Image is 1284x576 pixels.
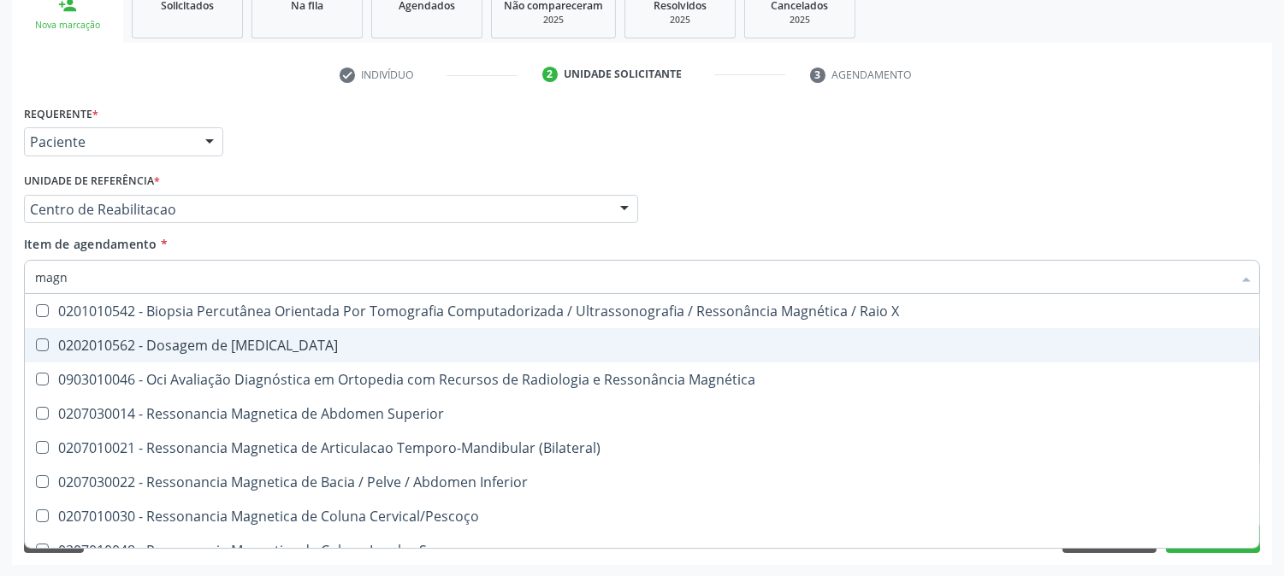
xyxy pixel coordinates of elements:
[35,509,1249,523] div: 0207010030 - Ressonancia Magnetica de Coluna Cervical/Pescoço
[24,168,160,195] label: Unidade de referência
[504,14,603,26] div: 2025
[35,260,1232,294] input: Buscar por procedimentos
[757,14,843,26] div: 2025
[542,67,558,82] div: 2
[35,304,1249,318] div: 0201010542 - Biopsia Percutânea Orientada Por Tomografia Computadorizada / Ultrassonografia / Res...
[24,236,157,252] span: Item de agendamento
[35,441,1249,455] div: 0207010021 - Ressonancia Magnetica de Articulacao Temporo-Mandibular (Bilateral)
[35,475,1249,489] div: 0207030022 - Ressonancia Magnetica de Bacia / Pelve / Abdomen Inferior
[35,544,1249,557] div: 0207010048 - Ressonancia Magnetica de Coluna Lombo-Sacra
[564,67,682,82] div: Unidade solicitante
[35,373,1249,386] div: 0903010046 - Oci Avaliação Diagnóstica em Ortopedia com Recursos de Radiologia e Ressonância Magn...
[30,133,188,150] span: Paciente
[35,407,1249,420] div: 0207030014 - Ressonancia Magnetica de Abdomen Superior
[24,101,98,127] label: Requerente
[637,14,723,26] div: 2025
[30,201,603,218] span: Centro de Reabilitacao
[24,19,111,32] div: Nova marcação
[35,338,1249,352] div: 0202010562 - Dosagem de [MEDICAL_DATA]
